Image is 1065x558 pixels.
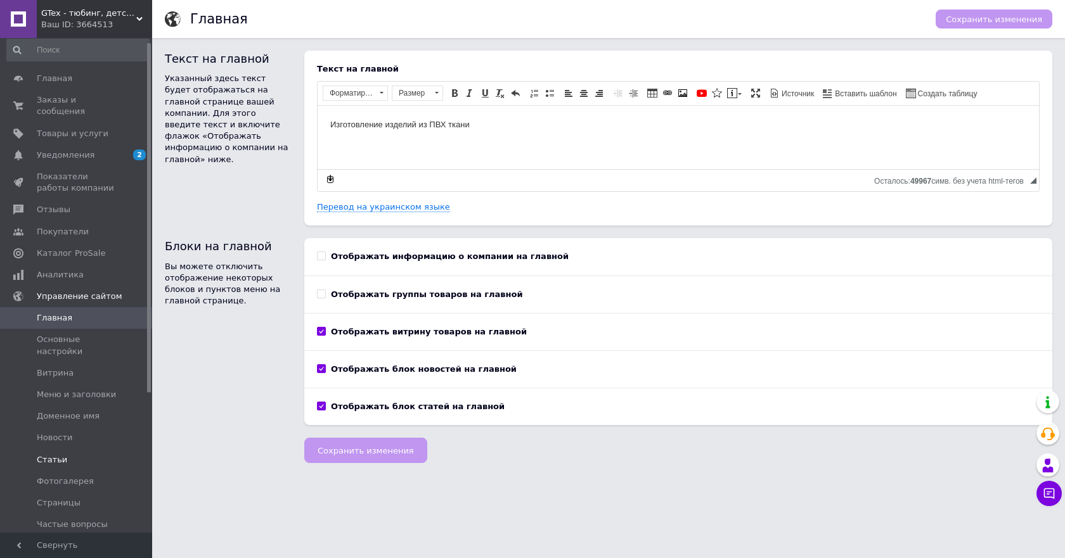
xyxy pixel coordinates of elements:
a: Создать таблицу [904,86,979,100]
a: По центру [577,86,591,100]
b: Отображать витрину товаров на главной [331,327,527,336]
span: Форматирование [323,86,375,100]
span: Товары и услуги [37,128,108,139]
a: Форматирование [323,86,388,101]
span: Аналитика [37,269,84,281]
span: Управление сайтом [37,291,122,302]
span: Частые вопросы [37,519,108,530]
span: Показатели работы компании [37,171,117,194]
b: Отображать информацию о компании на главной [331,251,569,261]
a: Источник [768,86,816,100]
b: Отображать блок новостей на главной [331,364,517,374]
a: Сделать резервную копию сейчас [323,172,337,186]
a: Вставить шаблон [821,86,898,100]
span: Отзывы [37,204,70,215]
a: Вставить / удалить нумерованный список [527,86,541,100]
span: GTex - тюбинг, детские санки, ледянки, боксерская груша [41,8,136,19]
span: Основные настройки [37,334,117,357]
button: Чат с покупателем [1036,481,1062,506]
a: Вставить иконку [710,86,724,100]
span: Статьи [37,454,67,466]
div: Текст на главной [317,63,1040,75]
a: Добавить видео с YouTube [695,86,709,100]
p: Вы можете отключить отображение некоторых блоков и пунктов меню на главной странице. [165,261,292,307]
a: Полужирный (Ctrl+B) [448,86,461,100]
span: Уведомления [37,149,94,161]
a: Убрать форматирование [493,86,507,100]
a: Таблица [645,86,659,100]
input: Поиск [6,39,150,61]
div: Подсчет символов [874,174,1030,186]
span: Витрина [37,367,74,379]
a: Подчеркнутый (Ctrl+U) [478,86,492,100]
span: Меню и заголовки [37,389,116,400]
p: Указанный здесь текст будет отображаться на главной странице вашей компании. Для этого введите те... [165,73,292,165]
a: По левому краю [562,86,576,100]
b: Отображать блок статей на главной [331,402,505,411]
a: Уменьшить отступ [611,86,625,100]
span: 49967 [910,177,931,186]
span: Размер [392,86,430,100]
a: Вставить/Редактировать ссылку (Ctrl+L) [661,86,674,100]
h2: Блоки на главной [165,238,292,254]
a: Перевод на украинском языке [317,202,450,212]
span: Вставить шаблон [833,89,896,99]
a: Вставить / удалить маркированный список [543,86,557,100]
span: Страницы [37,497,81,509]
span: Заказы и сообщения [37,94,117,117]
b: Отображать группы товаров на главной [331,289,523,299]
span: 2 [133,149,146,160]
div: Ваш ID: 3664513 [41,19,152,30]
span: Главная [37,73,72,84]
span: Перетащите для изменения размера [1030,177,1036,184]
h1: Главная [190,11,248,27]
a: Изображение [676,86,690,100]
a: По правому краю [592,86,606,100]
a: Развернуть [749,86,763,100]
span: Новости [37,432,73,443]
a: Увеличить отступ [626,86,640,100]
iframe: Визуальный текстовый редактор, BF6F9989-D353-4D6B-B9A5-388094918335 [318,106,1039,169]
span: Доменное имя [37,410,100,422]
a: Отменить (Ctrl+Z) [508,86,522,100]
span: Создать таблицу [916,89,978,99]
h2: Текст на главной [165,51,292,67]
span: Каталог ProSale [37,248,105,259]
a: Вставить сообщение [725,86,744,100]
span: Покупатели [37,226,89,238]
a: Размер [392,86,443,101]
span: Источник [780,89,814,99]
a: Курсив (Ctrl+I) [463,86,477,100]
span: Фотогалерея [37,476,94,487]
span: Главная [37,312,72,324]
